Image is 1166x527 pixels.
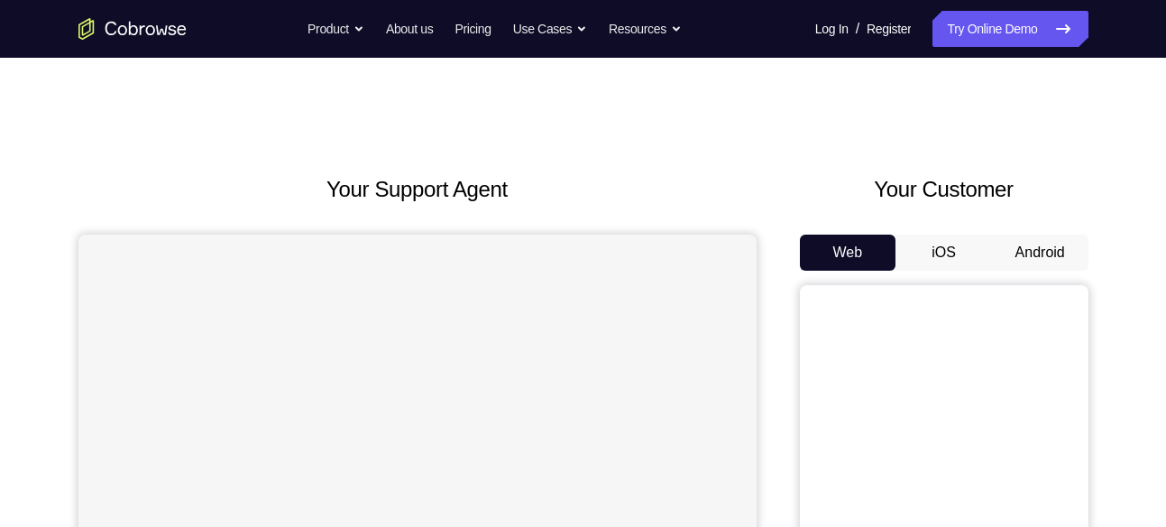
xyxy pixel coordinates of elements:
[800,235,896,271] button: Web
[815,11,849,47] a: Log In
[386,11,433,47] a: About us
[856,18,859,40] span: /
[609,11,682,47] button: Resources
[308,11,364,47] button: Product
[78,18,187,40] a: Go to the home page
[800,173,1088,206] h2: Your Customer
[78,173,757,206] h2: Your Support Agent
[867,11,911,47] a: Register
[932,11,1088,47] a: Try Online Demo
[454,11,491,47] a: Pricing
[992,235,1088,271] button: Android
[895,235,992,271] button: iOS
[513,11,587,47] button: Use Cases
